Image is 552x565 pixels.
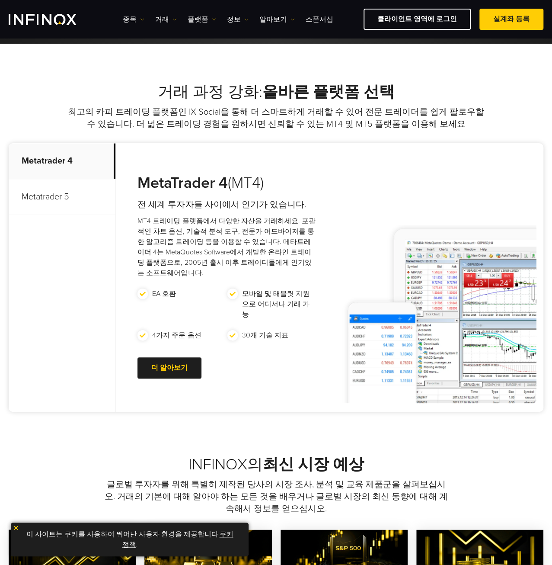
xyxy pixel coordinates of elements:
[15,527,244,552] p: 이 사이트는 쿠키를 사용하여 뛰어난 사용자 환경을 제공합니다. .
[9,83,543,102] h2: 거래 과정 강화:
[262,83,395,101] strong: 올바른 플랫폼 선택
[9,143,115,179] p: Metatrader 4
[155,14,177,25] a: 거래
[67,106,486,130] p: 최고의 카피 트레이딩 플랫폼인 IX Social을 통해 더 스마트하게 거래할 수 있어 전문 트레이더를 쉽게 팔로우할 수 있습니다. 더 넓은 트레이딩 경험을 원하시면 신뢰할 수...
[137,216,317,278] p: MT4 트레이딩 플랫폼에서 다양한 자산을 거래하세요. 포괄적인 차트 옵션, 기술적 분석 도구, 전문가 어드바이저를 통한 알고리즘 트레이딩 등을 이용할 수 있습니다. 메타트레이...
[306,14,333,25] a: 스폰서십
[137,173,227,192] strong: MetaTrader 4
[102,478,450,515] p: 글로벌 투자자를 위해 특별히 제작된 당사의 시장 조사, 분석 및 교육 제품군을 살펴보십시오. 거래의 기본에 대해 알아야 하는 모든 것을 배우거나 글로벌 시장의 최신 동향에 대...
[364,9,471,30] a: 클라이언트 영역에 로그인
[479,9,543,30] a: 실계좌 등록
[137,357,201,379] a: 더 알아보기
[188,14,216,25] a: 플랫폼
[9,14,97,25] a: INFINOX Logo
[263,455,364,474] strong: 최신 시장 예상
[242,330,288,340] p: 30개 기술 지표
[242,289,313,320] p: 모바일 및 태블릿 지원으로 어디서나 거래 가능
[152,289,176,299] p: EA 호환
[9,179,115,215] p: Metatrader 5
[123,14,144,25] a: 종목
[9,455,543,474] h2: INFINOX의
[13,525,19,531] img: yellow close icon
[152,330,201,340] p: 4가지 주문 옵션
[137,199,317,211] h4: 전 세계 투자자들 사이에서 인기가 있습니다.
[259,14,295,25] a: 알아보기
[227,14,249,25] a: 정보
[137,173,317,193] h3: (MT4)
